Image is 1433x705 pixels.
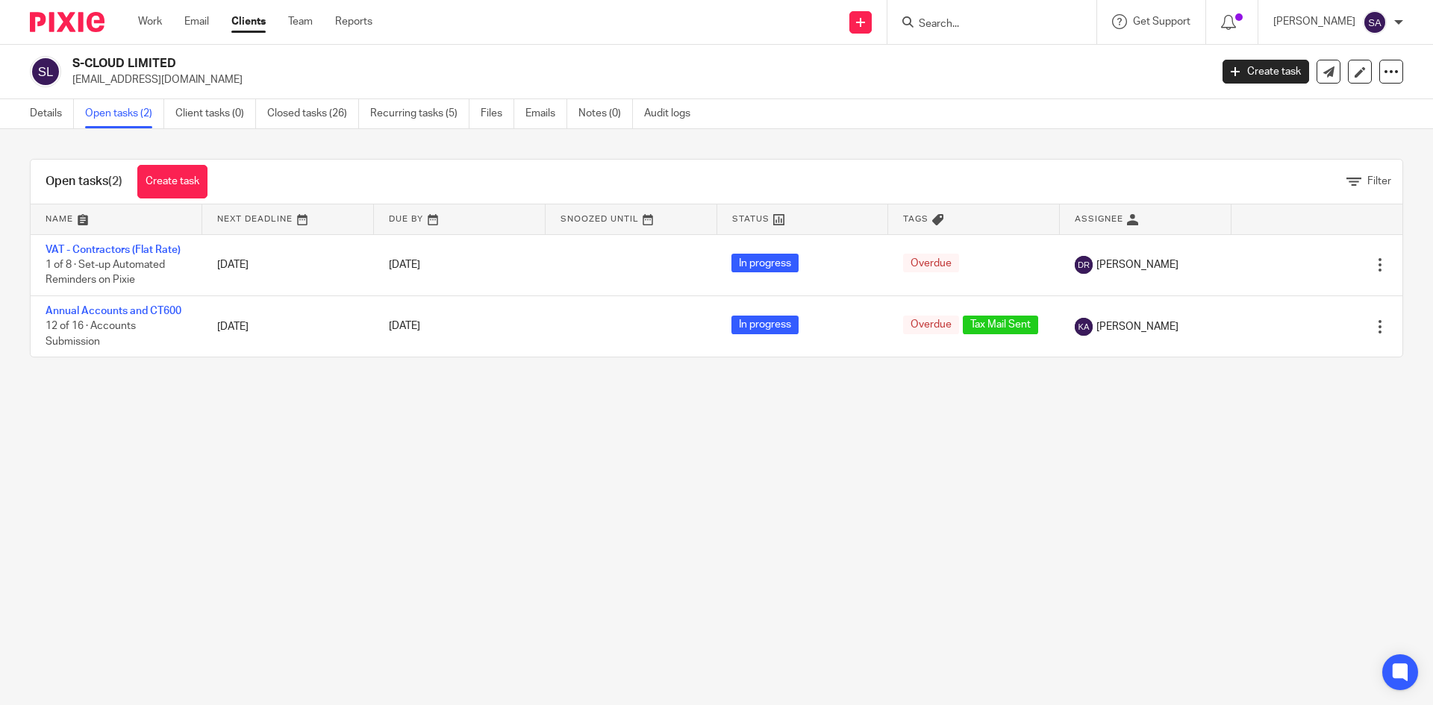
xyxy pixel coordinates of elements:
span: Tax Mail Sent [963,316,1038,334]
img: svg%3E [1075,318,1093,336]
span: [DATE] [389,260,420,270]
a: Details [30,99,74,128]
a: Work [138,14,162,29]
span: Filter [1367,176,1391,187]
a: Emails [525,99,567,128]
span: Get Support [1133,16,1190,27]
span: In progress [731,316,799,334]
a: Create task [1223,60,1309,84]
td: [DATE] [202,295,374,357]
span: In progress [731,254,799,272]
span: Tags [903,215,928,223]
a: Annual Accounts and CT600 [46,306,181,316]
span: 12 of 16 · Accounts Submission [46,322,136,348]
a: Notes (0) [578,99,633,128]
img: svg%3E [1075,256,1093,274]
a: Client tasks (0) [175,99,256,128]
span: Overdue [903,254,959,272]
span: [PERSON_NAME] [1096,257,1178,272]
p: [EMAIL_ADDRESS][DOMAIN_NAME] [72,72,1200,87]
span: Overdue [903,316,959,334]
a: VAT - Contractors (Flat Rate) [46,245,181,255]
span: 1 of 8 · Set-up Automated Reminders on Pixie [46,260,165,286]
span: [DATE] [389,322,420,332]
a: Recurring tasks (5) [370,99,469,128]
span: (2) [108,175,122,187]
span: [PERSON_NAME] [1096,319,1178,334]
a: Clients [231,14,266,29]
a: Audit logs [644,99,702,128]
h1: Open tasks [46,174,122,189]
a: Reports [335,14,372,29]
img: svg%3E [1363,10,1387,34]
a: Create task [137,165,207,198]
a: Email [184,14,209,29]
h2: S-CLOUD LIMITED [72,56,975,72]
p: [PERSON_NAME] [1273,14,1355,29]
span: Snoozed Until [561,215,639,223]
input: Search [917,18,1052,31]
a: Team [288,14,313,29]
td: [DATE] [202,234,374,295]
a: Closed tasks (26) [267,99,359,128]
img: Pixie [30,12,104,32]
a: Files [481,99,514,128]
span: Status [732,215,769,223]
a: Open tasks (2) [85,99,164,128]
img: svg%3E [30,56,61,87]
